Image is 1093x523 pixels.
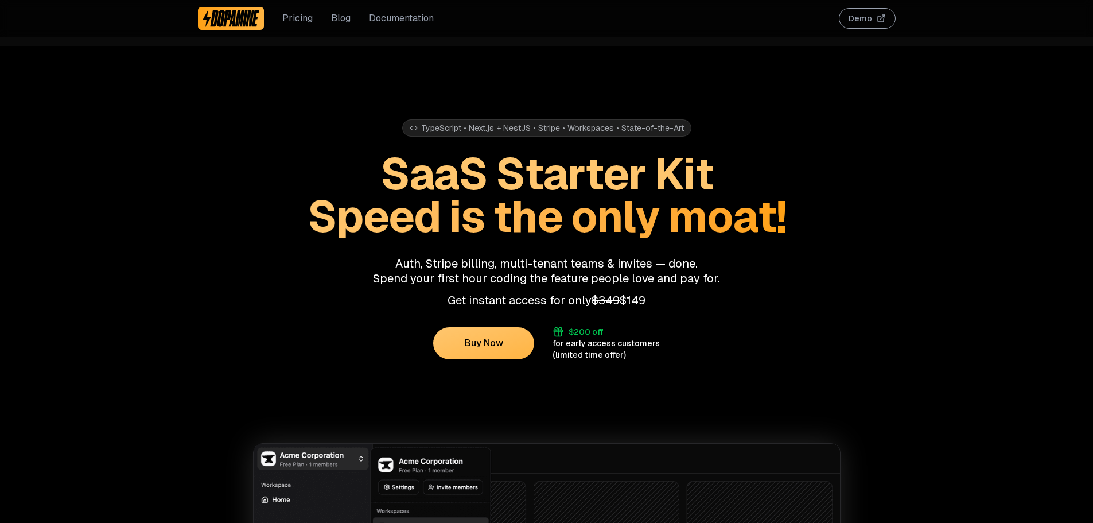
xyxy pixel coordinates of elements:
a: Pricing [282,11,313,25]
button: Buy Now [433,327,534,359]
p: Get instant access for only $149 [198,293,896,308]
button: Demo [839,8,896,29]
span: Speed is the only moat! [308,188,786,245]
div: $200 off [569,326,603,338]
img: Dopamine [203,9,260,28]
p: Auth, Stripe billing, multi-tenant teams & invites — done. Spend your first hour coding the featu... [198,256,896,286]
a: Dopamine [198,7,265,30]
div: (limited time offer) [553,349,626,361]
div: for early access customers [553,338,660,349]
span: $349 [592,293,620,308]
a: Documentation [369,11,434,25]
div: TypeScript • Next.js + NestJS • Stripe • Workspaces • State-of-the-Art [402,119,691,137]
a: Blog [331,11,351,25]
span: SaaS Starter Kit [380,146,713,202]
